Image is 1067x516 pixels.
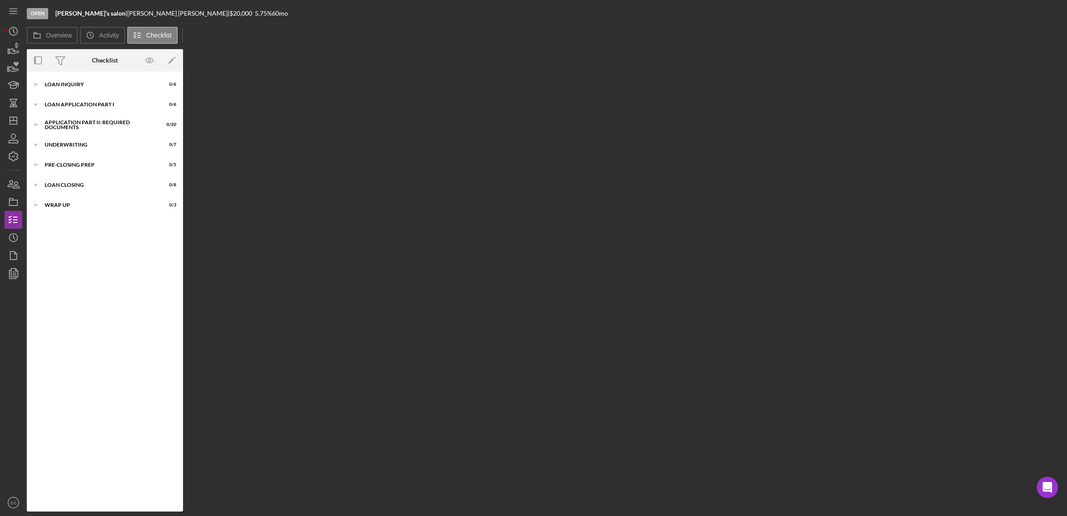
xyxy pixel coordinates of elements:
[45,82,154,87] div: Loan Inquiry
[10,500,17,505] text: GS
[127,10,229,17] div: [PERSON_NAME] [PERSON_NAME] |
[99,32,119,39] label: Activity
[45,142,154,147] div: Underwriting
[160,162,176,168] div: 0 / 5
[160,182,176,188] div: 0 / 8
[255,10,272,17] div: 5.75 %
[272,10,288,17] div: 60 mo
[229,9,252,17] span: $20,000
[27,8,48,19] div: Open
[1037,477,1058,498] div: Open Intercom Messenger
[127,27,178,44] button: Checklist
[146,32,172,39] label: Checklist
[160,122,176,127] div: 0 / 20
[80,27,125,44] button: Activity
[45,202,154,208] div: Wrap Up
[4,494,22,512] button: GS
[160,202,176,208] div: 0 / 3
[55,10,127,17] div: |
[55,9,125,17] b: [PERSON_NAME]’s salon
[160,142,176,147] div: 0 / 7
[92,57,118,64] div: Checklist
[45,182,154,188] div: Loan Closing
[160,102,176,107] div: 0 / 6
[46,32,72,39] label: Overview
[45,102,154,107] div: Loan Application Part I
[160,82,176,87] div: 0 / 6
[27,27,78,44] button: Overview
[45,120,154,130] div: Application Part II: Required Documents
[45,162,154,168] div: Pre-Closing Prep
